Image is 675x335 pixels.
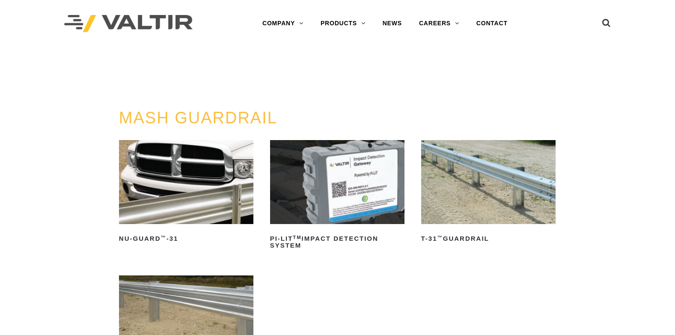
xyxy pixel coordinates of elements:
a: T-31™Guardrail [421,140,556,245]
a: PI-LITTMImpact Detection System [270,140,404,252]
a: NU-GUARD™-31 [119,140,253,245]
sup: TM [293,235,301,240]
a: CONTACT [468,15,516,32]
a: COMPANY [254,15,312,32]
h2: NU-GUARD -31 [119,232,253,245]
a: NEWS [374,15,410,32]
img: Valtir [64,15,193,33]
h2: T-31 Guardrail [421,232,556,245]
a: MASH GUARDRAIL [119,109,277,127]
h2: PI-LIT Impact Detection System [270,232,404,252]
sup: ™ [161,235,167,240]
a: CAREERS [410,15,468,32]
a: PRODUCTS [312,15,374,32]
sup: ™ [437,235,443,240]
